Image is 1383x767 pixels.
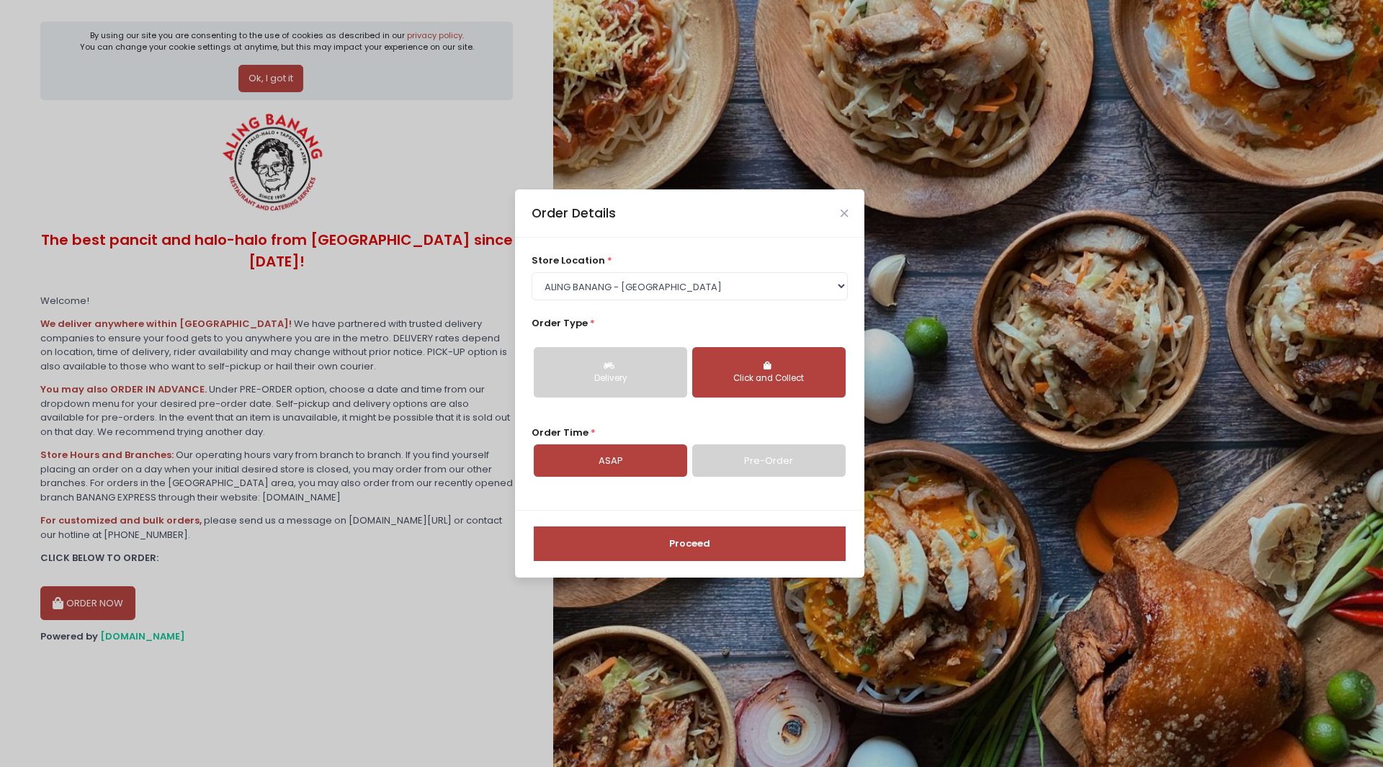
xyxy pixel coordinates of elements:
[532,204,616,223] div: Order Details
[532,316,588,330] span: Order Type
[532,426,588,439] span: Order Time
[534,444,687,477] a: ASAP
[702,372,836,385] div: Click and Collect
[692,444,846,477] a: Pre-Order
[692,347,846,398] button: Click and Collect
[544,372,677,385] div: Delivery
[534,526,846,561] button: Proceed
[841,210,848,217] button: Close
[532,254,605,267] span: store location
[534,347,687,398] button: Delivery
